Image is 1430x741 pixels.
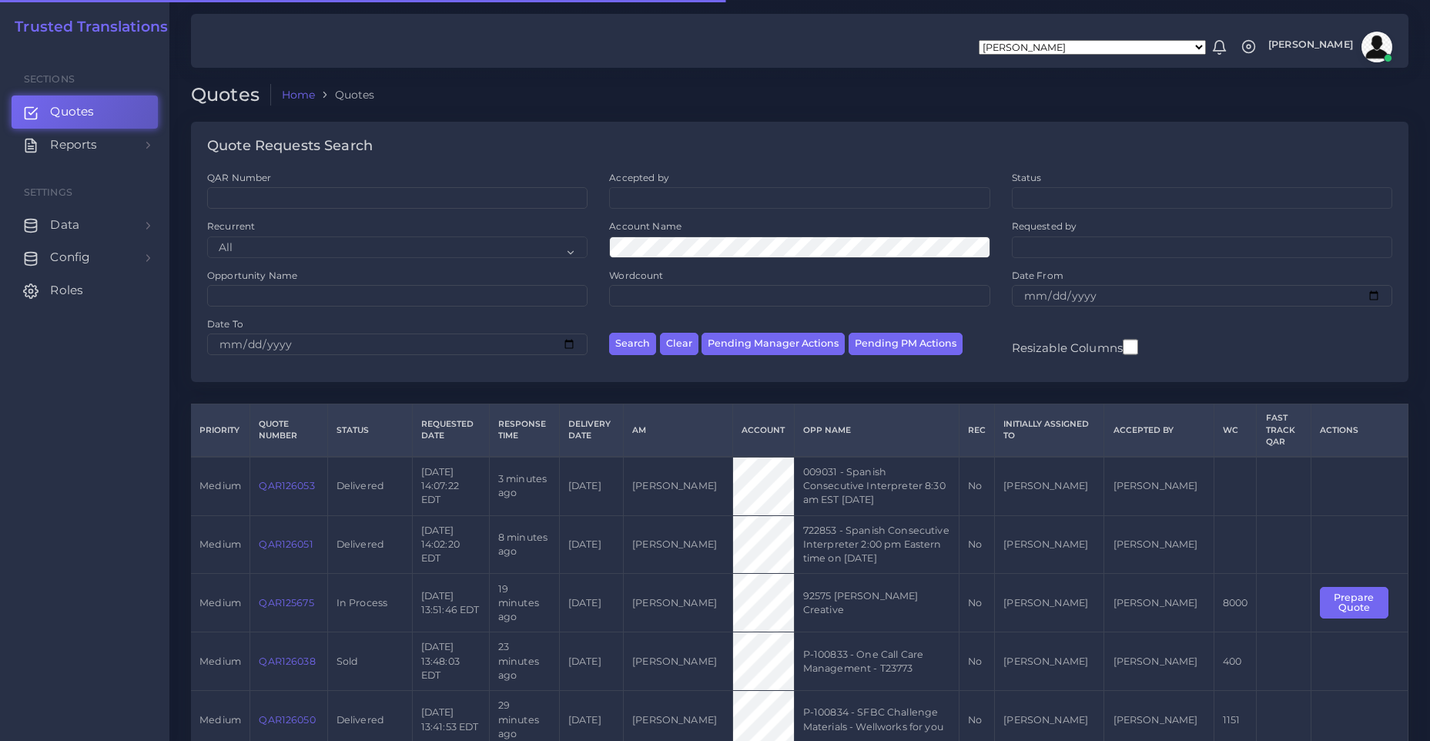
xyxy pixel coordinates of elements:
td: 19 minutes ago [489,574,559,632]
a: Trusted Translations [4,18,168,36]
th: Requested Date [412,404,489,457]
td: 3 minutes ago [489,457,559,515]
label: Wordcount [609,269,663,282]
label: Date From [1012,269,1063,282]
span: medium [199,480,241,491]
td: Delivered [327,515,412,574]
input: Resizable Columns [1123,337,1138,357]
td: [PERSON_NAME] [1104,457,1214,515]
td: 8000 [1214,574,1257,632]
a: Roles [12,274,158,307]
button: Pending Manager Actions [702,333,845,355]
td: [PERSON_NAME] [995,574,1104,632]
label: Accepted by [609,171,669,184]
a: Reports [12,129,158,161]
button: Search [609,333,656,355]
span: medium [199,597,241,609]
th: Delivery Date [559,404,623,457]
label: Status [1012,171,1042,184]
a: Config [12,241,158,273]
a: QAR125675 [259,597,313,609]
td: No [959,574,994,632]
a: [PERSON_NAME]avatar [1261,32,1398,62]
td: [PERSON_NAME] [1104,574,1214,632]
td: [DATE] 13:48:03 EDT [412,632,489,691]
th: Quote Number [250,404,327,457]
th: Response Time [489,404,559,457]
a: Data [12,209,158,241]
td: 722853 - Spanish Consecutive Interpreter 2:00 pm Eastern time on [DATE] [794,515,959,574]
span: Sections [24,73,75,85]
h4: Quote Requests Search [207,138,373,155]
td: [DATE] 14:02:20 EDT [412,515,489,574]
td: [DATE] [559,515,623,574]
th: Opp Name [794,404,959,457]
span: Reports [50,136,97,153]
span: Roles [50,282,83,299]
th: Fast Track QAR [1257,404,1311,457]
td: No [959,515,994,574]
a: QAR126053 [259,480,314,491]
button: Clear [660,333,698,355]
td: [PERSON_NAME] [995,457,1104,515]
td: [DATE] 13:51:46 EDT [412,574,489,632]
a: QAR126038 [259,655,315,667]
img: avatar [1361,32,1392,62]
th: Priority [191,404,250,457]
td: Delivered [327,457,412,515]
td: [PERSON_NAME] [624,457,733,515]
td: 8 minutes ago [489,515,559,574]
td: [DATE] 14:07:22 EDT [412,457,489,515]
label: Resizable Columns [1012,337,1138,357]
th: Actions [1311,404,1408,457]
label: Date To [207,317,243,330]
th: AM [624,404,733,457]
a: Prepare Quote [1320,596,1399,608]
td: [PERSON_NAME] [1104,632,1214,691]
label: QAR Number [207,171,271,184]
td: [DATE] [559,457,623,515]
span: medium [199,655,241,667]
th: Initially Assigned to [995,404,1104,457]
td: [PERSON_NAME] [624,515,733,574]
span: Settings [24,186,72,198]
button: Pending PM Actions [849,333,963,355]
td: Sold [327,632,412,691]
td: [PERSON_NAME] [1104,515,1214,574]
label: Opportunity Name [207,269,297,282]
td: P-100833 - One Call Care Management - T23773 [794,632,959,691]
td: [PERSON_NAME] [995,515,1104,574]
label: Recurrent [207,220,255,233]
a: QAR126051 [259,538,313,550]
th: Account [733,404,794,457]
th: Accepted by [1104,404,1214,457]
button: Prepare Quote [1320,587,1388,619]
span: Data [50,216,79,233]
a: Home [282,87,316,102]
td: 92575 [PERSON_NAME] Creative [794,574,959,632]
td: [PERSON_NAME] [624,574,733,632]
li: Quotes [315,87,374,102]
span: medium [199,714,241,726]
td: [PERSON_NAME] [995,632,1104,691]
td: [DATE] [559,574,623,632]
td: 009031 - Spanish Consecutive Interpreter 8:30 am EST [DATE] [794,457,959,515]
td: 23 minutes ago [489,632,559,691]
label: Requested by [1012,220,1077,233]
span: [PERSON_NAME] [1268,40,1353,50]
h2: Quotes [191,84,271,106]
th: WC [1214,404,1257,457]
td: In Process [327,574,412,632]
th: REC [959,404,994,457]
label: Account Name [609,220,682,233]
td: No [959,632,994,691]
td: No [959,457,994,515]
a: QAR126050 [259,714,315,726]
a: Quotes [12,96,158,128]
span: medium [199,538,241,550]
td: [PERSON_NAME] [624,632,733,691]
td: 400 [1214,632,1257,691]
td: [DATE] [559,632,623,691]
th: Status [327,404,412,457]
